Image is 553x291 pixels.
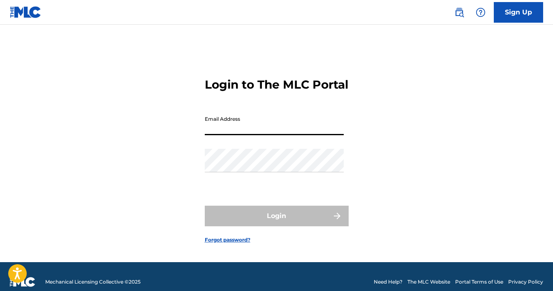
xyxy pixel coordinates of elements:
a: Privacy Policy [508,278,543,286]
img: logo [10,277,35,287]
span: Mechanical Licensing Collective © 2025 [45,278,141,286]
img: MLC Logo [10,6,42,18]
a: Sign Up [494,2,543,23]
div: Help [472,4,489,21]
h3: Login to The MLC Portal [205,77,348,92]
a: The MLC Website [407,278,450,286]
img: search [454,7,464,17]
img: help [476,7,486,17]
a: Portal Terms of Use [455,278,503,286]
a: Public Search [451,4,467,21]
a: Need Help? [374,278,403,286]
a: Forgot password? [205,236,250,244]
